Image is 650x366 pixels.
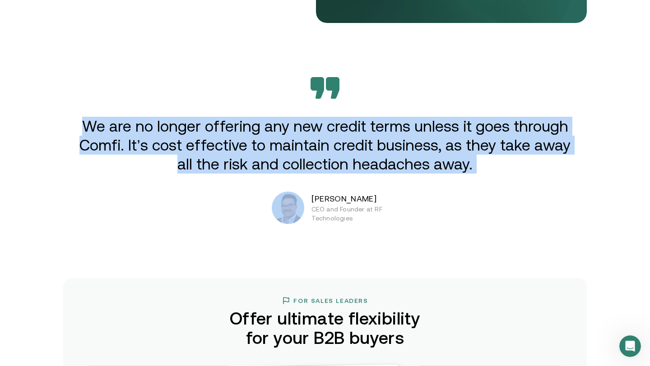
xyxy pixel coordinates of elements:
[76,117,574,174] p: We are no longer offering any new credit terms unless it goes through Comfi. It’s cost effective ...
[311,77,339,99] img: Bevarabia
[311,205,403,223] p: CEO and Founder at RF Technologies
[219,309,431,348] h2: Offer ultimate flexibility for your B2B buyers
[272,192,304,224] img: Photoroom
[282,296,291,305] img: flag
[619,335,641,357] iframe: Intercom live chat
[311,193,426,205] p: [PERSON_NAME]
[293,297,368,304] h3: For Sales Leaders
